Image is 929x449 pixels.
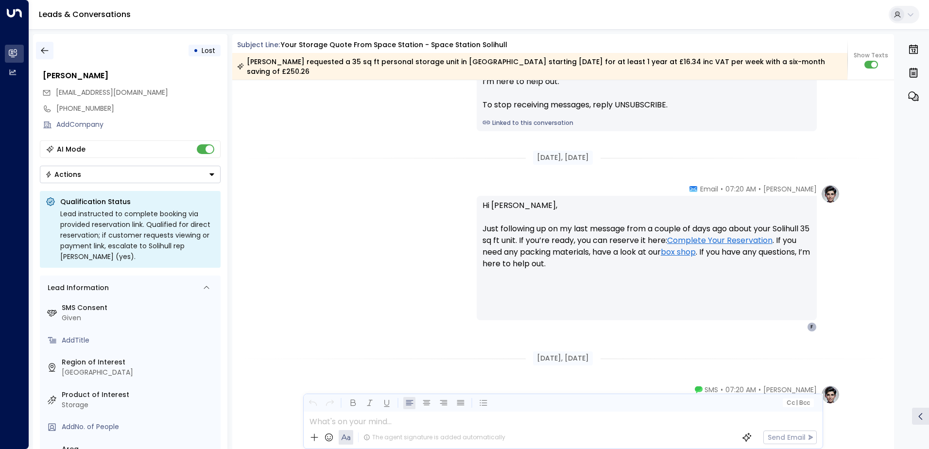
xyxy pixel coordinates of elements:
a: Complete Your Reservation [667,235,773,246]
div: [GEOGRAPHIC_DATA] [62,367,217,378]
div: Actions [45,170,81,179]
p: Hi [PERSON_NAME], Just following up on my last message from a couple of days ago about your Solih... [482,200,811,281]
label: Region of Interest [62,357,217,367]
span: Show Texts [854,51,888,60]
div: AddNo. of People [62,422,217,432]
label: SMS Consent [62,303,217,313]
div: [PERSON_NAME] requested a 35 sq ft personal storage unit in [GEOGRAPHIC_DATA] starting [DATE] for... [237,57,842,76]
div: Button group with a nested menu [40,166,221,183]
span: [PERSON_NAME] [763,385,817,395]
a: box shop [661,246,696,258]
a: Leads & Conversations [39,9,131,20]
span: | [796,399,798,406]
span: • [721,385,723,395]
button: Redo [324,397,336,409]
div: Given [62,313,217,323]
span: Email [700,184,718,194]
span: • [758,385,761,395]
div: Storage [62,400,217,410]
div: [PHONE_NUMBER] [56,104,221,114]
div: [DATE], [DATE] [533,351,593,365]
span: fraz151@hotmail.com [56,87,168,98]
button: Undo [307,397,319,409]
span: [PERSON_NAME] [763,184,817,194]
button: Actions [40,166,221,183]
div: F [807,322,817,332]
span: • [758,184,761,194]
p: Qualification Status [60,197,215,207]
span: [EMAIL_ADDRESS][DOMAIN_NAME] [56,87,168,97]
span: Subject Line: [237,40,280,50]
div: The agent signature is added automatically [363,433,505,442]
img: profile-logo.png [821,184,840,204]
div: • [193,42,198,59]
span: SMS [705,385,718,395]
div: AI Mode [57,144,86,154]
div: AddCompany [56,120,221,130]
span: Lost [202,46,215,55]
button: Cc|Bcc [782,398,813,408]
img: profile-logo.png [821,385,840,404]
span: Cc Bcc [786,399,809,406]
div: Lead Information [44,283,109,293]
label: Product of Interest [62,390,217,400]
div: Your storage quote from Space Station - Space Station Solihull [281,40,507,50]
span: 07:20 AM [725,184,756,194]
span: 07:20 AM [725,385,756,395]
div: [DATE], [DATE] [533,151,593,165]
span: • [721,184,723,194]
div: Lead instructed to complete booking via provided reservation link. Qualified for direct reservati... [60,208,215,262]
div: AddTitle [62,335,217,345]
a: Linked to this conversation [482,119,811,127]
div: [PERSON_NAME] [43,70,221,82]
